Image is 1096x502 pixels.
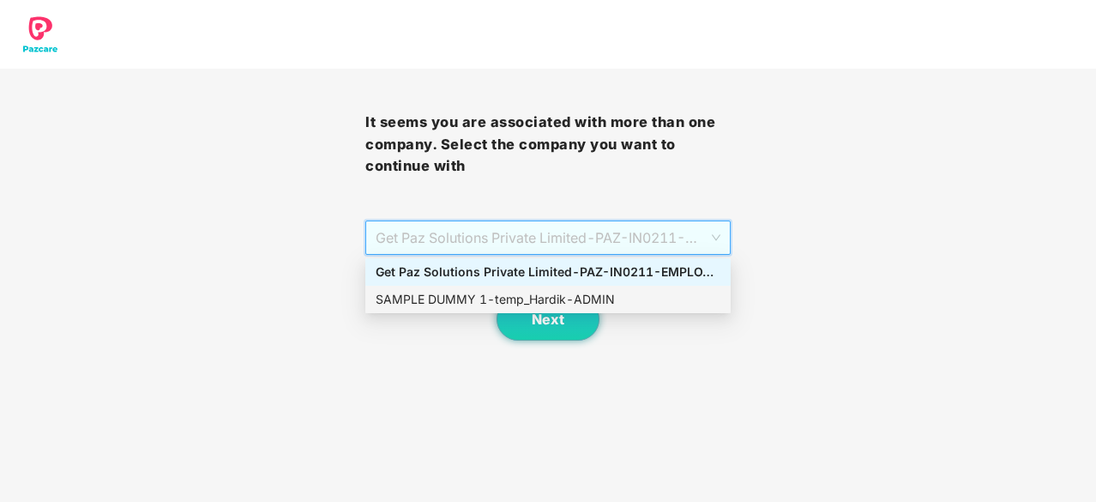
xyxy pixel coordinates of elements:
[365,112,731,178] h3: It seems you are associated with more than one company. Select the company you want to continue with
[532,311,564,328] span: Next
[497,298,599,341] button: Next
[376,290,720,309] div: SAMPLE DUMMY 1 - temp_Hardik - ADMIN
[376,263,720,281] div: Get Paz Solutions Private Limited - PAZ-IN0211 - EMPLOYEE
[376,221,720,254] span: Get Paz Solutions Private Limited - PAZ-IN0211 - EMPLOYEE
